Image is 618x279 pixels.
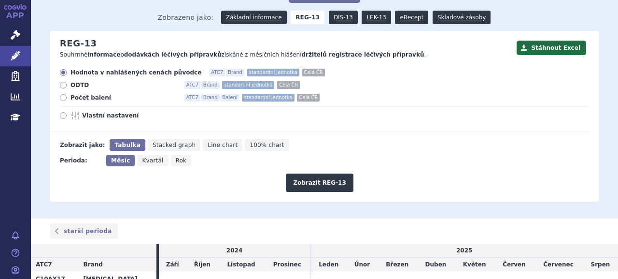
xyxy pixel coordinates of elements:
[88,51,121,58] strong: informace
[184,81,200,89] span: ATC7
[176,157,187,164] span: Rok
[264,258,310,272] td: Prosinec
[310,258,347,272] td: Leden
[310,244,618,258] td: 2025
[142,157,163,164] span: Kvartál
[186,258,218,272] td: Říjen
[277,81,300,89] span: Celá ČR
[291,11,324,24] strong: REG-13
[494,258,534,272] td: Červen
[60,155,101,166] div: Perioda:
[226,69,244,76] span: Brand
[221,11,287,24] a: Základní informace
[158,11,214,24] span: Zobrazeno jako:
[286,174,353,192] button: Zobrazit REG-13
[329,11,358,24] a: DIS-13
[60,139,105,151] div: Zobrazit jako:
[221,94,239,102] span: Balení
[70,94,177,102] span: Počet balení
[82,112,188,119] span: Vlastní nastavení
[517,41,586,55] button: Stáhnout Excel
[184,94,200,102] span: ATC7
[153,142,196,148] span: Stacked graph
[454,258,494,272] td: Květen
[124,51,222,58] strong: dodávkách léčivých přípravků
[297,94,320,102] span: Celá ČR
[378,258,417,272] td: Březen
[222,81,274,89] span: standardní jednotka
[159,244,310,258] td: 2024
[534,258,583,272] td: Červenec
[201,81,220,89] span: Brand
[302,51,424,58] strong: držitelů registrace léčivých přípravků
[201,94,220,102] span: Brand
[347,258,378,272] td: Únor
[159,258,186,272] td: Září
[70,69,201,76] span: Hodnota v nahlášených cenách původce
[242,94,294,102] span: standardní jednotka
[218,258,264,272] td: Listopad
[208,142,238,148] span: Line chart
[114,142,140,148] span: Tabulka
[36,261,52,268] span: ATC7
[209,69,225,76] span: ATC7
[60,38,97,49] h2: REG-13
[433,11,491,24] a: Skladové zásoby
[362,11,391,24] a: LEK-13
[111,157,130,164] span: Měsíc
[247,69,299,76] span: standardní jednotka
[417,258,455,272] td: Duben
[302,69,325,76] span: Celá ČR
[583,258,618,272] td: Srpen
[83,261,102,268] span: Brand
[60,51,512,59] p: Souhrnné o získáné z měsíčních hlášení .
[50,223,118,239] a: starší perioda
[250,142,284,148] span: 100% chart
[70,81,177,89] span: ODTD
[395,11,428,24] a: eRecept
